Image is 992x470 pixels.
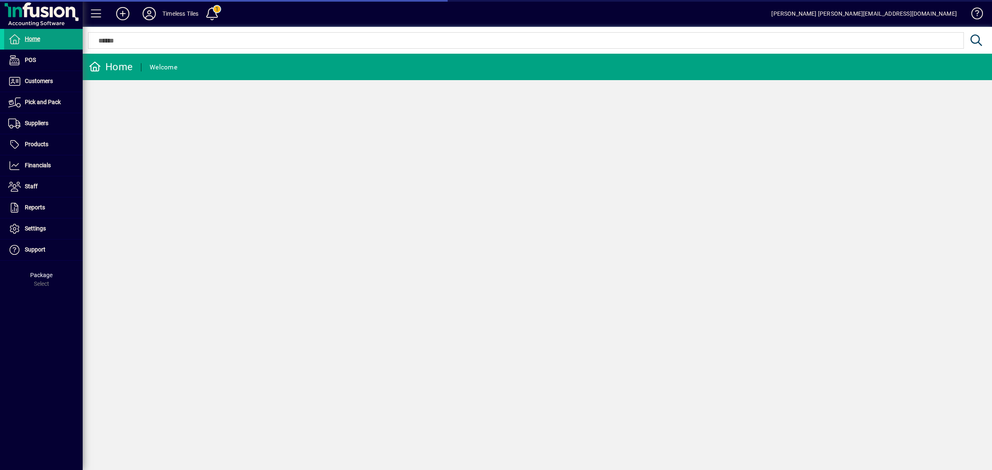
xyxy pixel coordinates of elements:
[25,183,38,190] span: Staff
[25,246,45,253] span: Support
[4,176,83,197] a: Staff
[4,134,83,155] a: Products
[25,204,45,211] span: Reports
[25,99,61,105] span: Pick and Pack
[25,225,46,232] span: Settings
[162,7,198,20] div: Timeless Tiles
[25,120,48,126] span: Suppliers
[136,6,162,21] button: Profile
[965,2,982,28] a: Knowledge Base
[30,272,52,278] span: Package
[150,61,177,74] div: Welcome
[4,240,83,260] a: Support
[771,7,957,20] div: [PERSON_NAME] [PERSON_NAME][EMAIL_ADDRESS][DOMAIN_NAME]
[25,78,53,84] span: Customers
[4,50,83,71] a: POS
[25,36,40,42] span: Home
[25,162,51,169] span: Financials
[4,155,83,176] a: Financials
[25,57,36,63] span: POS
[25,141,48,147] span: Products
[4,197,83,218] a: Reports
[4,218,83,239] a: Settings
[110,6,136,21] button: Add
[89,60,133,74] div: Home
[4,71,83,92] a: Customers
[4,92,83,113] a: Pick and Pack
[4,113,83,134] a: Suppliers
